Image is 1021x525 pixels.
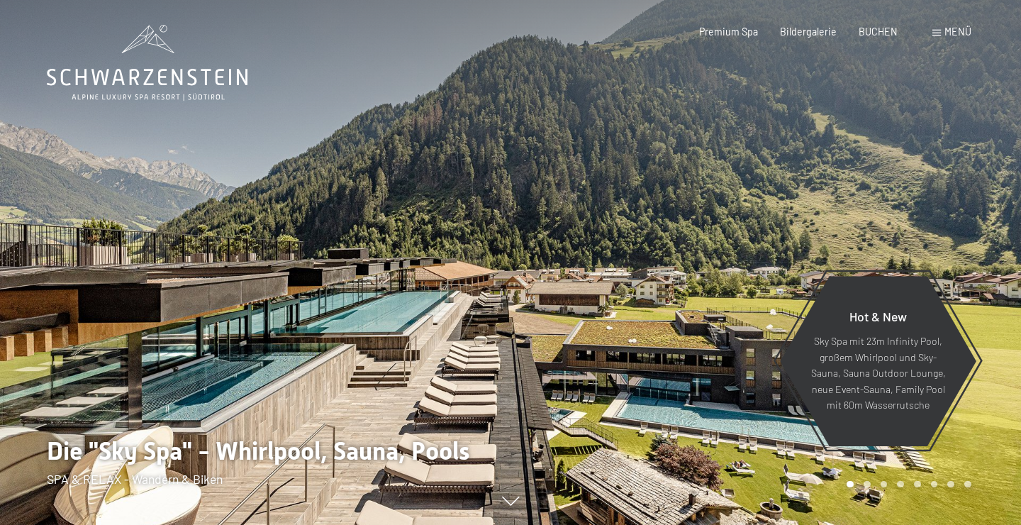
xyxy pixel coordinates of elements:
span: Hot & New [849,309,907,324]
a: Premium Spa [699,26,758,38]
div: Carousel Page 8 [964,481,971,488]
div: Carousel Page 1 (Current Slide) [847,481,854,488]
span: Menü [944,26,971,38]
p: Sky Spa mit 23m Infinity Pool, großem Whirlpool und Sky-Sauna, Sauna Outdoor Lounge, neue Event-S... [810,333,946,414]
div: Carousel Page 5 [914,481,921,488]
div: Carousel Page 2 [864,481,871,488]
div: Carousel Page 3 [881,481,888,488]
a: Hot & New Sky Spa mit 23m Infinity Pool, großem Whirlpool und Sky-Sauna, Sauna Outdoor Lounge, ne... [779,275,977,447]
a: BUCHEN [859,26,898,38]
a: Bildergalerie [780,26,837,38]
div: Carousel Page 4 [897,481,904,488]
div: Carousel Page 6 [931,481,938,488]
div: Carousel Page 7 [947,481,954,488]
div: Carousel Pagination [842,481,971,488]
